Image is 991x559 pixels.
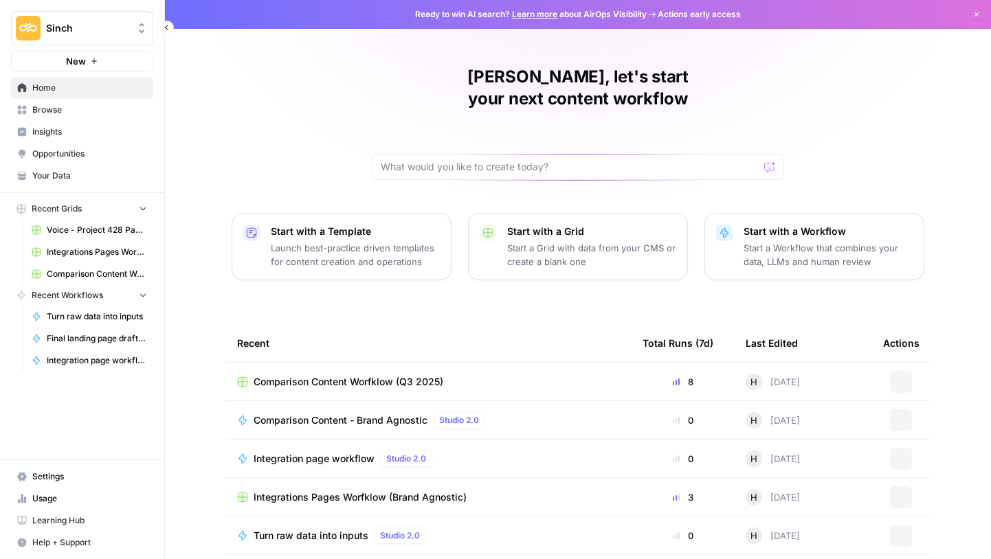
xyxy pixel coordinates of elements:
span: Insights [32,126,147,138]
span: New [66,54,86,68]
button: Start with a TemplateLaunch best-practice driven templates for content creation and operations [232,213,452,280]
span: Opportunities [32,148,147,160]
a: Comparison Content Worfklow (Q3 2025) [237,375,621,389]
span: Integrations Pages Worfklow (Brand Agnostic) [254,490,467,504]
button: Help + Support [11,532,153,554]
a: Comparison Content - Brand AgnosticStudio 2.0 [237,412,621,429]
a: Integrations Pages Worfklow (Brand Agnostic) [237,490,621,504]
button: Recent Grids [11,198,153,219]
div: [DATE] [746,489,800,505]
button: New [11,51,153,71]
span: Ready to win AI search? about AirOps Visibility [415,8,647,21]
p: Start a Workflow that combines your data, LLMs and human review [744,241,913,269]
p: Start with a Workflow [744,225,913,238]
span: H [750,375,757,389]
div: 3 [643,490,724,504]
span: Recent Workflows [32,289,103,301]
span: H [750,490,757,504]
span: Studio 2.0 [439,414,479,426]
span: Sinch [46,21,129,35]
p: Start with a Template [271,225,440,238]
span: Comparison Content Worfklow (Q3 2025) [47,268,147,280]
span: Studio 2.0 [386,453,426,465]
span: Final landing page drafter for Project 428 ([PERSON_NAME]) [47,332,147,345]
span: Settings [32,470,147,483]
div: [DATE] [746,412,800,429]
span: Recent Grids [32,203,82,215]
div: Last Edited [746,324,798,362]
span: Help + Support [32,536,147,549]
div: 0 [643,529,724,543]
input: What would you like to create today? [381,160,759,174]
a: Opportunities [11,143,153,165]
a: Integration page workflow [25,350,153,372]
a: Integrations Pages Worfklow (Brand Agnostic) [25,241,153,263]
a: Integration page workflowStudio 2.0 [237,450,621,467]
a: Your Data [11,165,153,187]
p: Start a Grid with data from your CMS or create a blank one [507,241,676,269]
span: Home [32,82,147,94]
a: Turn raw data into inputsStudio 2.0 [237,527,621,544]
span: Learning Hub [32,514,147,527]
a: Learning Hub [11,510,153,532]
button: Start with a WorkflowStart a Workflow that combines your data, LLMs and human review [704,213,924,280]
div: 0 [643,452,724,466]
span: H [750,529,757,543]
span: Actions early access [658,8,741,21]
p: Launch best-practice driven templates for content creation and operations [271,241,440,269]
img: Sinch Logo [16,16,41,41]
h1: [PERSON_NAME], let's start your next content workflow [372,66,784,110]
div: Recent [237,324,621,362]
span: H [750,452,757,466]
a: Home [11,77,153,99]
a: Learn more [512,9,557,19]
a: Settings [11,466,153,488]
span: Turn raw data into inputs [47,310,147,323]
span: H [750,413,757,427]
span: Turn raw data into inputs [254,529,368,543]
span: Integration page workflow [254,452,375,466]
span: Integrations Pages Worfklow (Brand Agnostic) [47,246,147,258]
button: Workspace: Sinch [11,11,153,45]
span: Studio 2.0 [380,529,420,542]
a: Turn raw data into inputs [25,306,153,328]
span: Usage [32,492,147,505]
div: [DATE] [746,450,800,467]
p: Start with a Grid [507,225,676,238]
span: Browse [32,104,147,116]
span: Voice - Project 428 Page Builder Tracker [47,224,147,236]
a: Usage [11,488,153,510]
div: 8 [643,375,724,389]
a: Insights [11,121,153,143]
button: Start with a GridStart a Grid with data from your CMS or create a blank one [468,213,688,280]
div: [DATE] [746,527,800,544]
a: Comparison Content Worfklow (Q3 2025) [25,263,153,285]
span: Comparison Content - Brand Agnostic [254,413,427,427]
a: Browse [11,99,153,121]
div: Actions [883,324,920,362]
span: Comparison Content Worfklow (Q3 2025) [254,375,443,389]
div: [DATE] [746,374,800,390]
button: Recent Workflows [11,285,153,306]
a: Final landing page drafter for Project 428 ([PERSON_NAME]) [25,328,153,350]
div: 0 [643,413,724,427]
a: Voice - Project 428 Page Builder Tracker [25,219,153,241]
span: Integration page workflow [47,354,147,367]
span: Your Data [32,170,147,182]
div: Total Runs (7d) [643,324,713,362]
